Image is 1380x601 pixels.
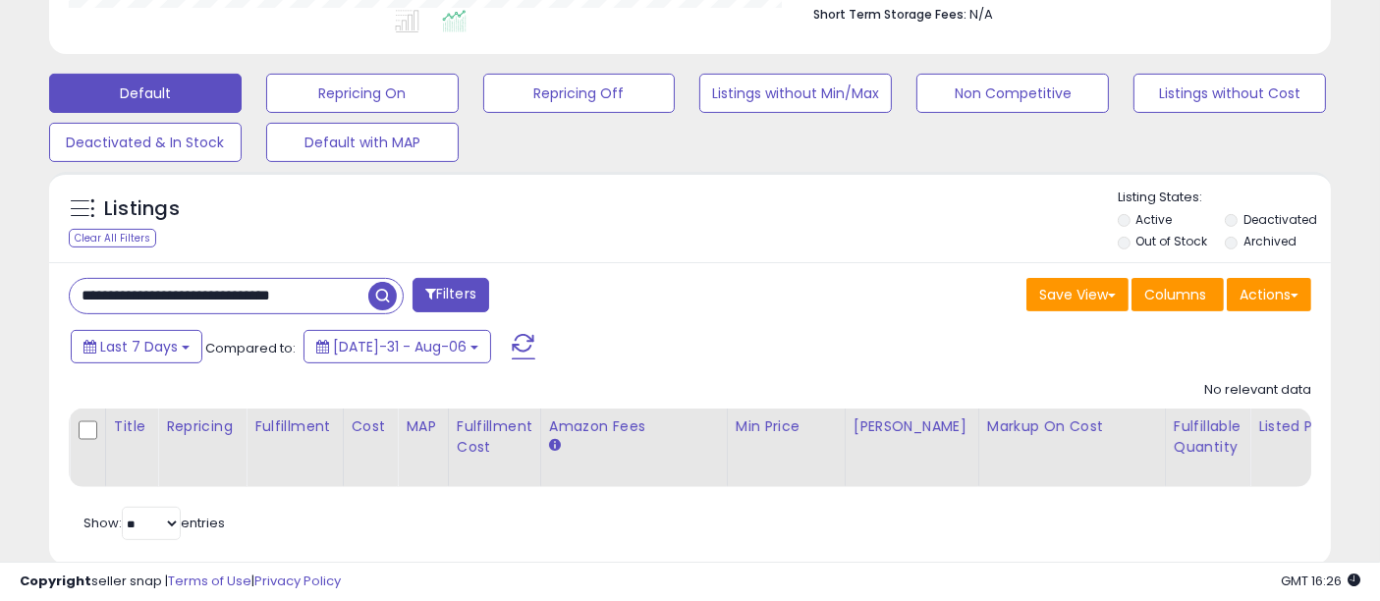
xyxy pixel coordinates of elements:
[254,572,341,590] a: Privacy Policy
[1281,572,1360,590] span: 2025-08-14 16:26 GMT
[987,416,1157,437] div: Markup on Cost
[168,572,251,590] a: Terms of Use
[978,409,1165,487] th: The percentage added to the cost of goods (COGS) that forms the calculator for Min & Max prices.
[166,416,238,437] div: Repricing
[916,74,1109,113] button: Non Competitive
[1243,211,1317,228] label: Deactivated
[1132,278,1224,311] button: Columns
[413,278,489,312] button: Filters
[1204,381,1311,400] div: No relevant data
[49,74,242,113] button: Default
[483,74,676,113] button: Repricing Off
[205,339,296,357] span: Compared to:
[20,572,91,590] strong: Copyright
[549,416,719,437] div: Amazon Fees
[1118,189,1331,207] p: Listing States:
[20,573,341,591] div: seller snap | |
[1227,278,1311,311] button: Actions
[266,123,459,162] button: Default with MAP
[736,416,837,437] div: Min Price
[1144,285,1206,304] span: Columns
[1136,211,1173,228] label: Active
[71,330,202,363] button: Last 7 Days
[969,5,993,24] span: N/A
[406,416,439,437] div: MAP
[114,416,149,437] div: Title
[457,416,532,458] div: Fulfillment Cost
[266,74,459,113] button: Repricing On
[854,416,970,437] div: [PERSON_NAME]
[69,229,156,247] div: Clear All Filters
[699,74,892,113] button: Listings without Min/Max
[1136,233,1208,249] label: Out of Stock
[83,514,225,532] span: Show: entries
[1133,74,1326,113] button: Listings without Cost
[104,195,180,223] h5: Listings
[352,416,390,437] div: Cost
[549,437,561,455] small: Amazon Fees.
[333,337,467,356] span: [DATE]-31 - Aug-06
[49,123,242,162] button: Deactivated & In Stock
[1174,416,1242,458] div: Fulfillable Quantity
[1243,233,1297,249] label: Archived
[304,330,491,363] button: [DATE]-31 - Aug-06
[813,6,966,23] b: Short Term Storage Fees:
[1026,278,1129,311] button: Save View
[100,337,178,356] span: Last 7 Days
[254,416,334,437] div: Fulfillment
